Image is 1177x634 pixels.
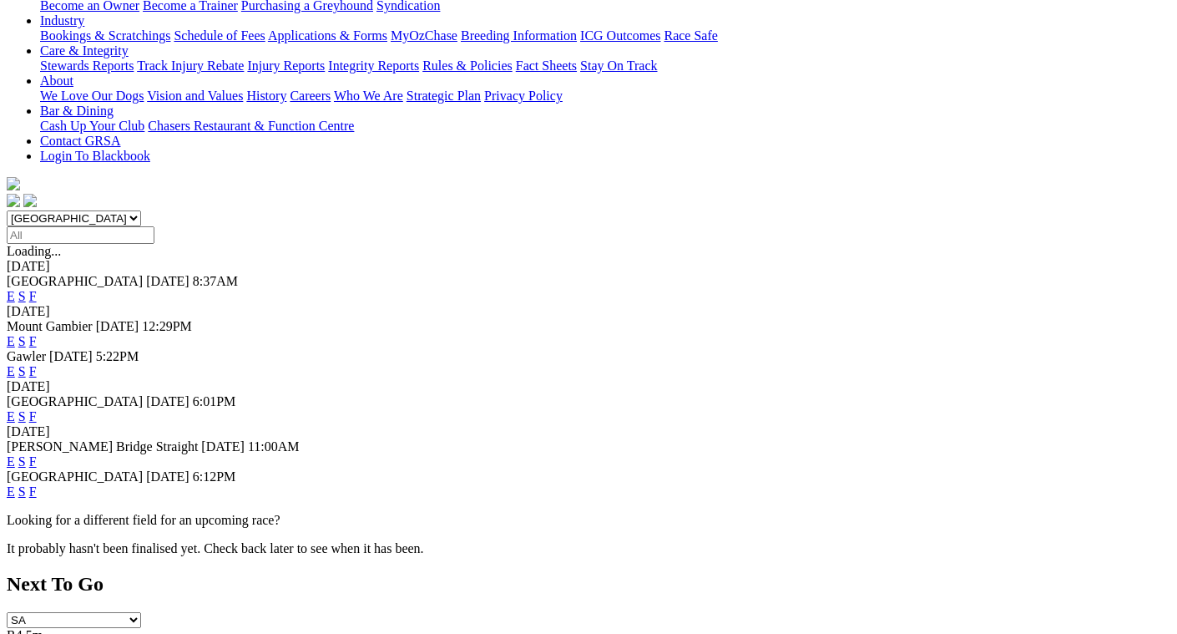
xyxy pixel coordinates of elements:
span: 12:29PM [142,319,192,333]
span: [DATE] [96,319,139,333]
a: E [7,409,15,424]
input: Select date [7,226,154,244]
a: E [7,289,15,303]
span: [DATE] [146,274,189,288]
a: S [18,454,26,469]
span: [DATE] [146,394,189,408]
div: [DATE] [7,259,1170,274]
div: Industry [40,28,1170,43]
a: S [18,484,26,499]
div: [DATE] [7,379,1170,394]
h2: Next To Go [7,573,1170,596]
span: Loading... [7,244,61,258]
span: 6:01PM [193,394,236,408]
a: About [40,74,73,88]
a: Care & Integrity [40,43,129,58]
a: Who We Are [334,89,403,103]
a: F [29,484,37,499]
div: About [40,89,1170,104]
a: Privacy Policy [484,89,563,103]
a: S [18,334,26,348]
span: [GEOGRAPHIC_DATA] [7,469,143,484]
img: logo-grsa-white.png [7,177,20,190]
partial: It probably hasn't been finalised yet. Check back later to see when it has been. [7,541,424,555]
a: Chasers Restaurant & Function Centre [148,119,354,133]
a: E [7,484,15,499]
a: Schedule of Fees [174,28,265,43]
div: Care & Integrity [40,58,1170,74]
span: 6:12PM [193,469,236,484]
span: [GEOGRAPHIC_DATA] [7,274,143,288]
a: Bar & Dining [40,104,114,118]
a: F [29,364,37,378]
a: Login To Blackbook [40,149,150,163]
span: [GEOGRAPHIC_DATA] [7,394,143,408]
a: Industry [40,13,84,28]
a: Rules & Policies [422,58,513,73]
a: Careers [290,89,331,103]
a: Integrity Reports [328,58,419,73]
a: F [29,289,37,303]
a: Contact GRSA [40,134,120,148]
span: Mount Gambier [7,319,93,333]
a: History [246,89,286,103]
a: Injury Reports [247,58,325,73]
a: Applications & Forms [268,28,387,43]
a: Vision and Values [147,89,243,103]
span: [DATE] [49,349,93,363]
div: [DATE] [7,304,1170,319]
a: E [7,334,15,348]
span: [DATE] [146,469,189,484]
a: Strategic Plan [407,89,481,103]
a: E [7,454,15,469]
a: Cash Up Your Club [40,119,144,133]
img: facebook.svg [7,194,20,207]
a: Bookings & Scratchings [40,28,170,43]
a: Fact Sheets [516,58,577,73]
a: Breeding Information [461,28,577,43]
span: Gawler [7,349,46,363]
span: 11:00AM [248,439,300,454]
a: F [29,454,37,469]
a: E [7,364,15,378]
span: [PERSON_NAME] Bridge Straight [7,439,198,454]
img: twitter.svg [23,194,37,207]
span: 5:22PM [96,349,139,363]
a: F [29,334,37,348]
a: S [18,409,26,424]
a: S [18,364,26,378]
a: S [18,289,26,303]
a: We Love Our Dogs [40,89,144,103]
div: Bar & Dining [40,119,1170,134]
span: [DATE] [201,439,245,454]
div: [DATE] [7,424,1170,439]
a: Stay On Track [580,58,657,73]
p: Looking for a different field for an upcoming race? [7,513,1170,528]
a: F [29,409,37,424]
a: Stewards Reports [40,58,134,73]
span: 8:37AM [193,274,238,288]
a: ICG Outcomes [580,28,660,43]
a: MyOzChase [391,28,457,43]
a: Track Injury Rebate [137,58,244,73]
a: Race Safe [664,28,717,43]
